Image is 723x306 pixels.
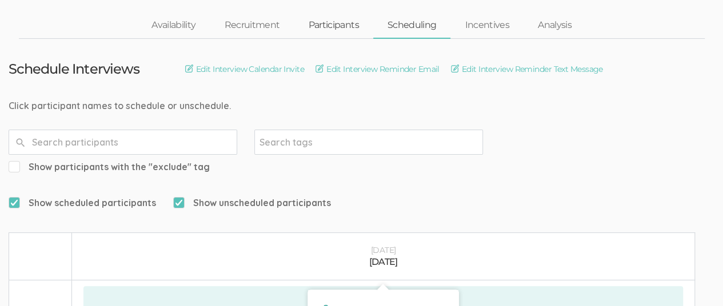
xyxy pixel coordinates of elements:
[666,251,723,306] iframe: Chat Widget
[524,13,586,38] a: Analysis
[83,244,683,256] div: [DATE]
[294,13,373,38] a: Participants
[451,63,603,75] a: Edit Interview Reminder Text Message
[373,13,451,38] a: Scheduling
[9,196,156,210] span: Show scheduled participants
[83,256,683,269] div: [DATE]
[9,160,210,174] span: Show participants with the "exclude" tag
[210,13,294,38] a: Recruitment
[137,13,210,38] a: Availability
[450,13,524,38] a: Incentives
[259,135,331,150] input: Search tags
[9,130,237,155] input: Search participants
[315,63,440,75] a: Edit Interview Reminder Email
[185,63,304,75] a: Edit Interview Calendar Invite
[9,99,717,112] div: Click participant names to schedule or unschedule.
[173,196,331,210] span: Show unscheduled participants
[9,62,139,76] h3: Schedule Interviews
